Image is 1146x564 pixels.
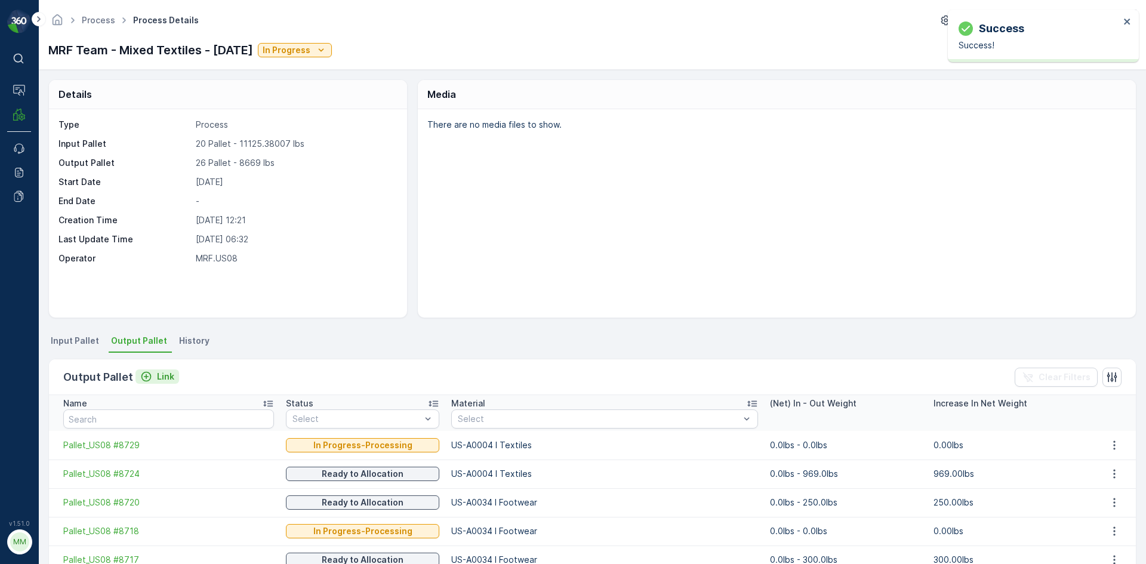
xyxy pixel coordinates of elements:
[458,413,740,425] p: Select
[451,468,758,480] p: US-A0004 I Textiles
[58,252,191,264] p: Operator
[58,87,92,101] p: Details
[292,413,421,425] p: Select
[196,252,395,264] p: MRF.US08
[196,233,395,245] p: [DATE] 06:32
[451,497,758,508] p: US-A0034 I Footwear
[7,520,31,527] span: v 1.51.0
[179,335,210,347] span: History
[313,439,412,451] p: In Progress-Processing
[48,41,253,59] p: MRF Team - Mixed Textiles - [DATE]
[10,532,29,551] div: MM
[157,371,174,383] p: Link
[322,497,403,508] p: Ready to Allocation
[770,468,922,480] p: 0.0lbs - 969.0lbs
[196,176,395,188] p: [DATE]
[286,467,439,481] button: Ready to Allocation
[770,497,922,508] p: 0.0lbs - 250.0lbs
[58,157,191,169] p: Output Pallet
[51,18,64,28] a: Homepage
[934,439,1085,451] p: 0.00lbs
[427,119,1123,131] p: There are no media files to show.
[313,525,412,537] p: In Progress-Processing
[196,195,395,207] p: -
[63,525,274,537] a: Pallet_US08 #8718
[258,43,332,57] button: In Progress
[63,369,133,386] p: Output Pallet
[934,525,1085,537] p: 0.00lbs
[770,397,857,409] p: (Net) In - Out Weight
[934,468,1085,480] p: 969.00lbs
[63,397,87,409] p: Name
[1123,17,1132,28] button: close
[959,39,1120,51] p: Success!
[451,525,758,537] p: US-A0034 I Footwear
[322,468,403,480] p: Ready to Allocation
[979,20,1024,37] p: Success
[427,87,456,101] p: Media
[63,468,274,480] a: Pallet_US08 #8724
[58,195,191,207] p: End Date
[58,233,191,245] p: Last Update Time
[58,138,191,150] p: Input Pallet
[770,439,922,451] p: 0.0lbs - 0.0lbs
[1015,368,1098,387] button: Clear Filters
[7,10,31,33] img: logo
[263,44,310,56] p: In Progress
[58,214,191,226] p: Creation Time
[934,397,1027,409] p: Increase In Net Weight
[82,15,115,25] a: Process
[770,525,922,537] p: 0.0lbs - 0.0lbs
[63,409,274,429] input: Search
[7,529,31,554] button: MM
[63,497,274,508] a: Pallet_US08 #8720
[131,14,201,26] span: Process Details
[58,176,191,188] p: Start Date
[286,397,313,409] p: Status
[196,138,395,150] p: 20 Pallet - 11125.38007 lbs
[1039,371,1090,383] p: Clear Filters
[111,335,167,347] span: Output Pallet
[286,524,439,538] button: In Progress-Processing
[196,214,395,226] p: [DATE] 12:21
[934,497,1085,508] p: 250.00lbs
[286,438,439,452] button: In Progress-Processing
[196,157,395,169] p: 26 Pallet - 8669 lbs
[51,335,99,347] span: Input Pallet
[286,495,439,510] button: Ready to Allocation
[451,439,758,451] p: US-A0004 I Textiles
[135,369,179,384] button: Link
[58,119,191,131] p: Type
[63,439,274,451] a: Pallet_US08 #8729
[196,119,395,131] p: Process
[451,397,485,409] p: Material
